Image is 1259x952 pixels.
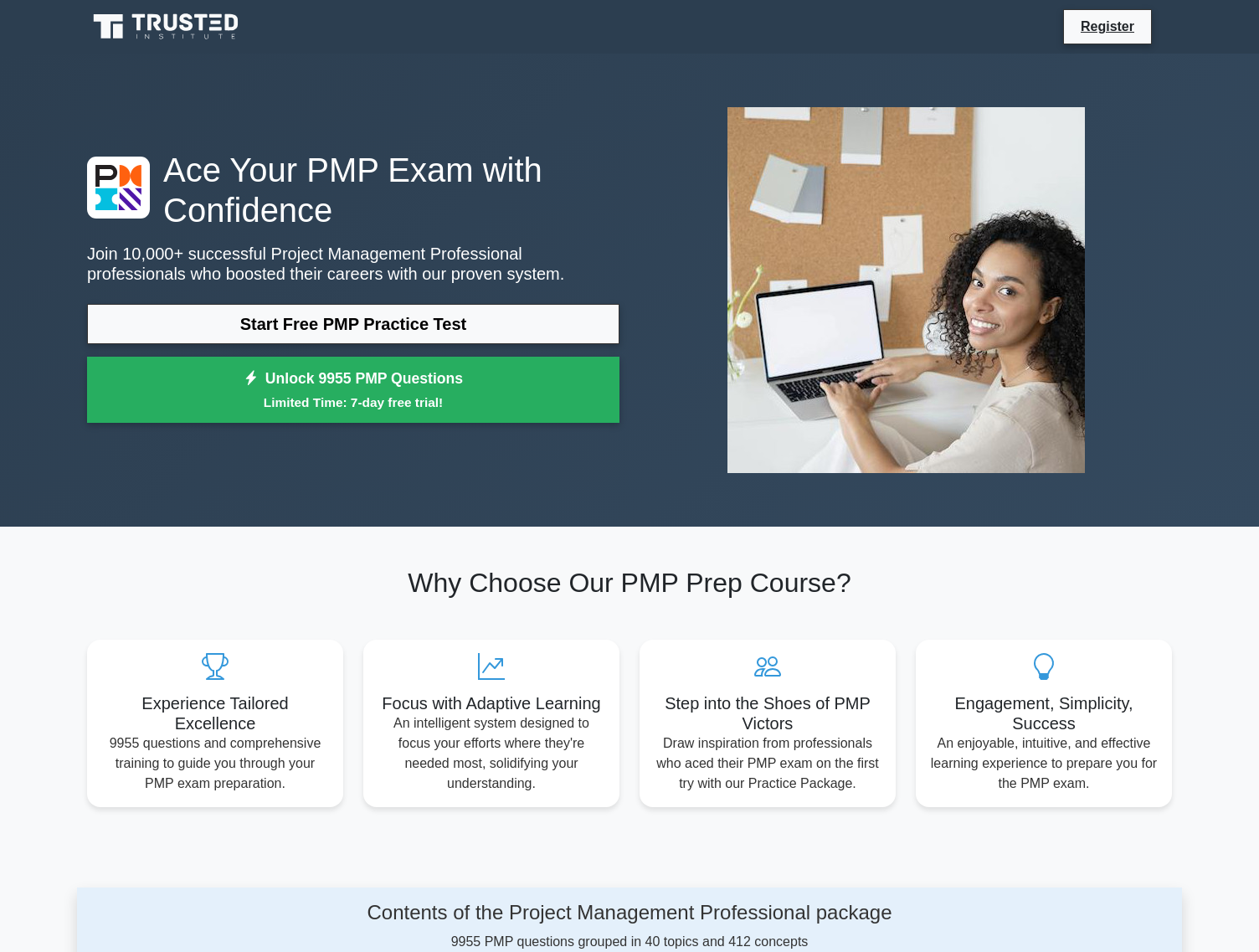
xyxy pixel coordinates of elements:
p: An enjoyable, intuitive, and effective learning experience to prepare you for the PMP exam. [929,733,1159,794]
h5: Experience Tailored Excellence [100,693,330,733]
h1: Ace Your PMP Exam with Confidence [87,150,619,230]
p: Draw inspiration from professionals who aced their PMP exam on the first try with our Practice Pa... [653,733,882,794]
p: 9955 questions and comprehensive training to guide you through your PMP exam preparation. [100,733,330,794]
h5: Focus with Adaptive Learning [377,693,606,713]
p: An intelligent system designed to focus your efforts where they're needed most, solidifying your ... [377,713,606,794]
h2: Why Choose Our PMP Prep Course? [87,567,1172,599]
small: Limited Time: 7-day free trial! [108,393,599,412]
a: Unlock 9955 PMP QuestionsLimited Time: 7-day free trial! [87,357,619,424]
p: Join 10,000+ successful Project Management Professional professionals who boosted their careers w... [87,244,619,284]
h4: Contents of the Project Management Professional package [235,901,1024,925]
div: 9955 PMP questions grouped in 40 topics and 412 concepts [235,901,1024,952]
a: Register [1071,16,1144,37]
h5: Engagement, Simplicity, Success [929,693,1159,733]
a: Start Free PMP Practice Test [87,304,619,344]
h5: Step into the Shoes of PMP Victors [653,693,882,733]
